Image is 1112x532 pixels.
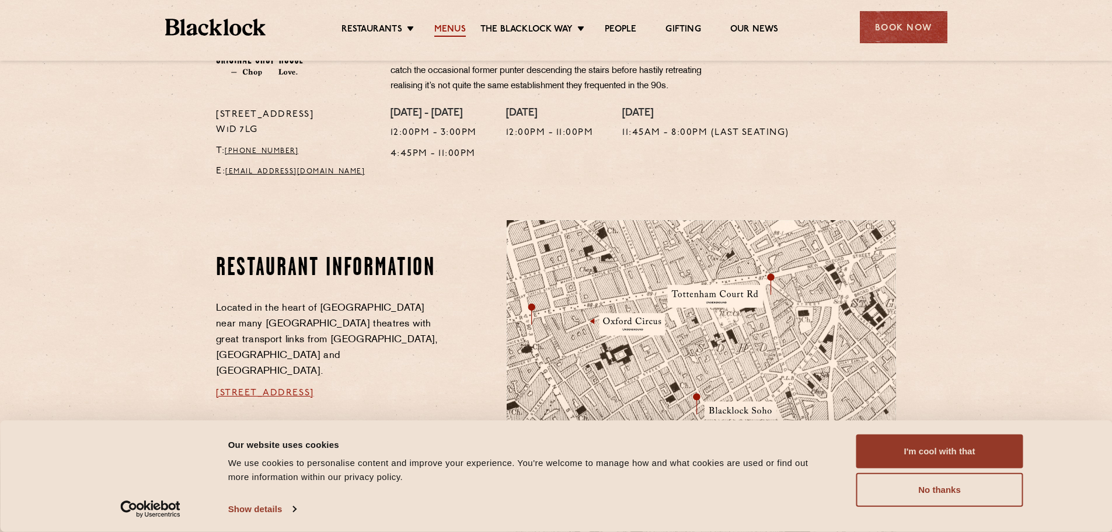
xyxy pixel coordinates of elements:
a: Our News [730,24,779,37]
a: [STREET_ADDRESS] [216,388,314,398]
p: 11:45am - 8:00pm (Last seating) [622,126,789,141]
a: Gifting [665,24,700,37]
p: E: [216,164,373,179]
div: Our website uses cookies [228,437,830,451]
h2: Restaurant information [216,254,440,283]
p: Located in the heart of [GEOGRAPHIC_DATA] near many [GEOGRAPHIC_DATA] theatres with great transpo... [216,301,440,380]
a: Menus [434,24,466,37]
p: T: [216,144,373,159]
a: Usercentrics Cookiebot - opens in a new window [99,500,201,518]
a: People [605,24,636,37]
a: Restaurants [341,24,402,37]
button: I'm cool with that [856,434,1023,468]
img: BL_Textured_Logo-footer-cropped.svg [165,19,266,36]
p: [STREET_ADDRESS] W1D 7LG [216,107,373,138]
p: 12:00pm - 3:00pm [391,126,477,141]
a: The Blacklock Way [480,24,573,37]
p: 12:00pm - 11:00pm [506,126,594,141]
h4: [DATE] [506,107,594,120]
h4: [DATE] [622,107,789,120]
a: Show details [228,500,296,518]
h4: [DATE] - [DATE] [391,107,477,120]
p: 4:45pm - 11:00pm [391,147,477,162]
div: We use cookies to personalise content and improve your experience. You're welcome to manage how a... [228,456,830,484]
a: [PHONE_NUMBER] [225,148,298,155]
button: No thanks [856,473,1023,507]
div: Book Now [860,11,947,43]
a: [EMAIL_ADDRESS][DOMAIN_NAME] [225,168,365,175]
